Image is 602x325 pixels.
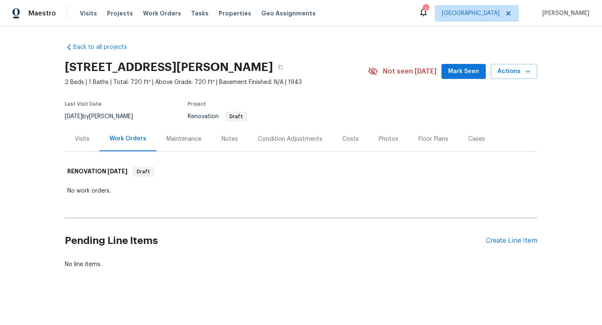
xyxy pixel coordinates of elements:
div: No line items. [65,260,537,269]
h2: Pending Line Items [65,221,486,260]
div: Condition Adjustments [258,135,322,143]
span: Geo Assignments [261,9,316,18]
span: Tasks [191,10,209,16]
span: Actions [497,66,531,77]
span: Draft [133,168,153,176]
span: Renovation [188,114,247,119]
span: Draft [226,114,246,119]
div: Cases [468,135,485,143]
span: Mark Seen [448,66,479,77]
span: [GEOGRAPHIC_DATA] [442,9,500,18]
span: Properties [219,9,251,18]
div: Notes [222,135,238,143]
span: 2 Beds | 1 Baths | Total: 720 ft² | Above Grade: 720 ft² | Basement Finished: N/A | 1943 [65,78,368,86]
button: Copy Address [273,60,288,75]
h2: [STREET_ADDRESS][PERSON_NAME] [65,63,273,71]
div: Create Line Item [486,237,537,245]
div: by [PERSON_NAME] [65,112,143,122]
span: Not seen [DATE] [383,67,436,76]
span: Work Orders [143,9,181,18]
div: Work Orders [110,135,146,143]
span: Project [188,102,206,107]
h6: RENOVATION [67,167,128,177]
span: Projects [107,9,133,18]
div: Costs [342,135,359,143]
span: [DATE] [107,168,128,174]
div: Maintenance [166,135,202,143]
a: Back to all projects [65,43,145,51]
div: Floor Plans [418,135,448,143]
button: Actions [491,64,537,79]
span: Maestro [28,9,56,18]
div: No work orders. [67,187,535,195]
div: RENOVATION [DATE]Draft [65,158,537,185]
button: Mark Seen [441,64,486,79]
span: Last Visit Date [65,102,102,107]
div: Visits [75,135,89,143]
span: [PERSON_NAME] [539,9,589,18]
div: 1 [423,5,429,13]
span: Visits [80,9,97,18]
span: [DATE] [65,114,82,119]
div: Photos [379,135,398,143]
